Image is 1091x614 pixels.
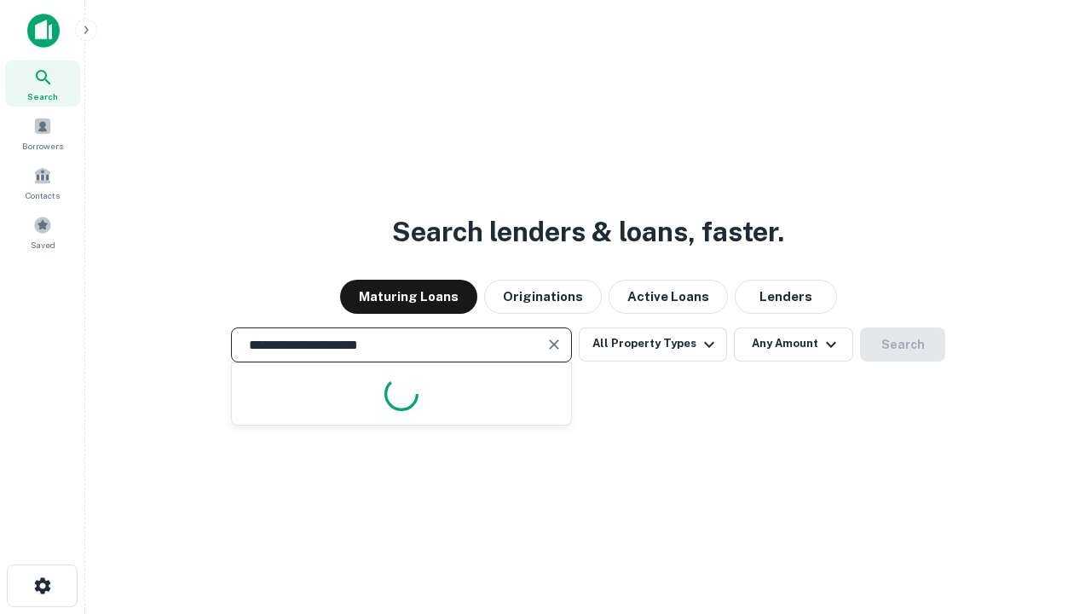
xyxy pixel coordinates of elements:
[542,333,566,356] button: Clear
[734,327,853,362] button: Any Amount
[392,211,784,252] h3: Search lenders & loans, faster.
[609,280,728,314] button: Active Loans
[5,159,80,206] a: Contacts
[340,280,477,314] button: Maturing Loans
[1006,478,1091,559] iframe: Chat Widget
[5,209,80,255] a: Saved
[31,238,55,252] span: Saved
[5,61,80,107] a: Search
[735,280,837,314] button: Lenders
[26,188,60,202] span: Contacts
[484,280,602,314] button: Originations
[27,14,60,48] img: capitalize-icon.png
[27,90,58,103] span: Search
[5,110,80,156] a: Borrowers
[22,139,63,153] span: Borrowers
[579,327,727,362] button: All Property Types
